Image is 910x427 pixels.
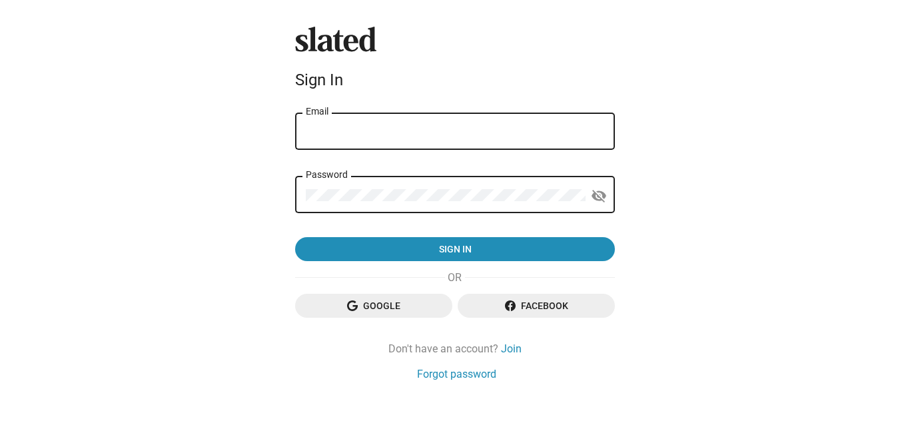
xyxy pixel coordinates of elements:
div: Sign In [295,71,615,89]
button: Show password [586,183,612,209]
span: Sign in [306,237,604,261]
sl-branding: Sign In [295,27,615,95]
button: Facebook [458,294,615,318]
button: Google [295,294,452,318]
button: Sign in [295,237,615,261]
span: Facebook [468,294,604,318]
a: Forgot password [417,367,496,381]
a: Join [501,342,522,356]
span: Google [306,294,442,318]
mat-icon: visibility_off [591,186,607,207]
div: Don't have an account? [295,342,615,356]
